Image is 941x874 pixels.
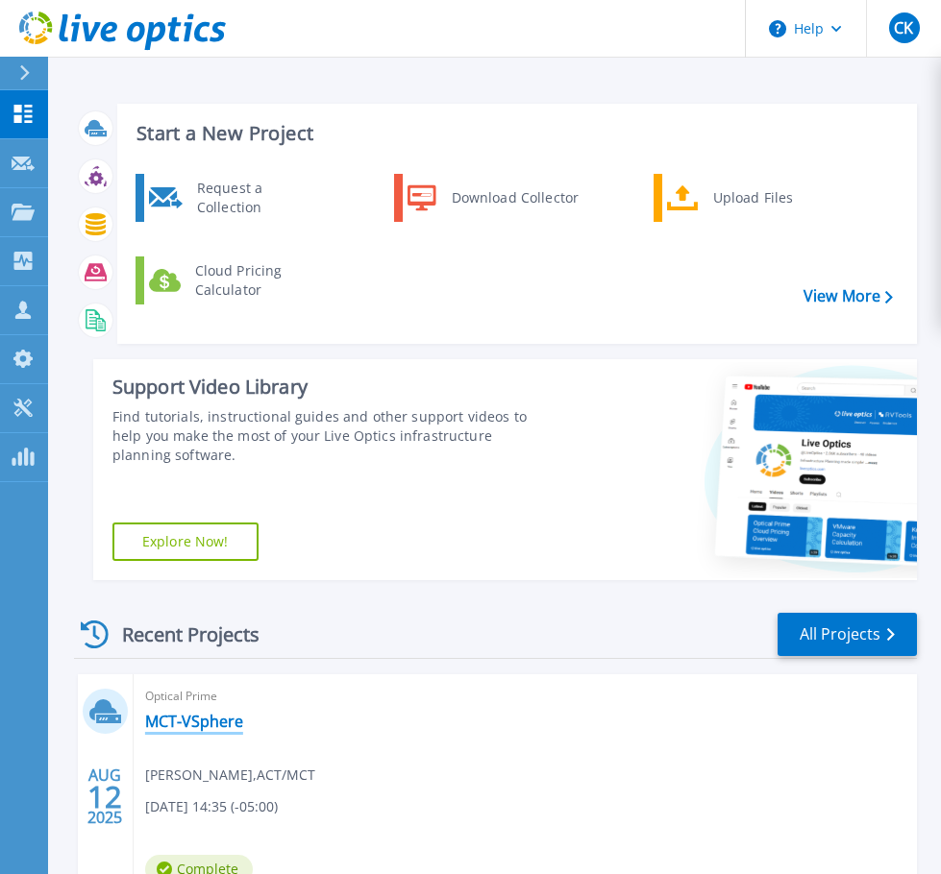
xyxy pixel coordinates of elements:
a: Upload Files [654,174,851,222]
span: [DATE] 14:35 (-05:00) [145,796,278,817]
div: Cloud Pricing Calculator [186,261,328,300]
span: 12 [87,789,122,805]
div: Upload Files [704,179,846,217]
a: View More [804,287,893,305]
span: Optical Prime [145,686,905,707]
a: All Projects [778,613,917,656]
div: Recent Projects [74,611,285,658]
span: [PERSON_NAME] , ACT/MCT [145,765,315,786]
a: MCT-VSphere [145,712,243,731]
a: Explore Now! [112,522,259,561]
div: Download Collector [442,179,587,217]
a: Request a Collection [136,174,333,222]
div: AUG 2025 [87,762,123,832]
div: Support Video Library [112,375,535,400]
span: CK [894,20,913,36]
div: Find tutorials, instructional guides and other support videos to help you make the most of your L... [112,407,535,465]
div: Request a Collection [187,179,328,217]
a: Download Collector [394,174,591,222]
a: Cloud Pricing Calculator [136,256,333,304]
h3: Start a New Project [136,123,892,144]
